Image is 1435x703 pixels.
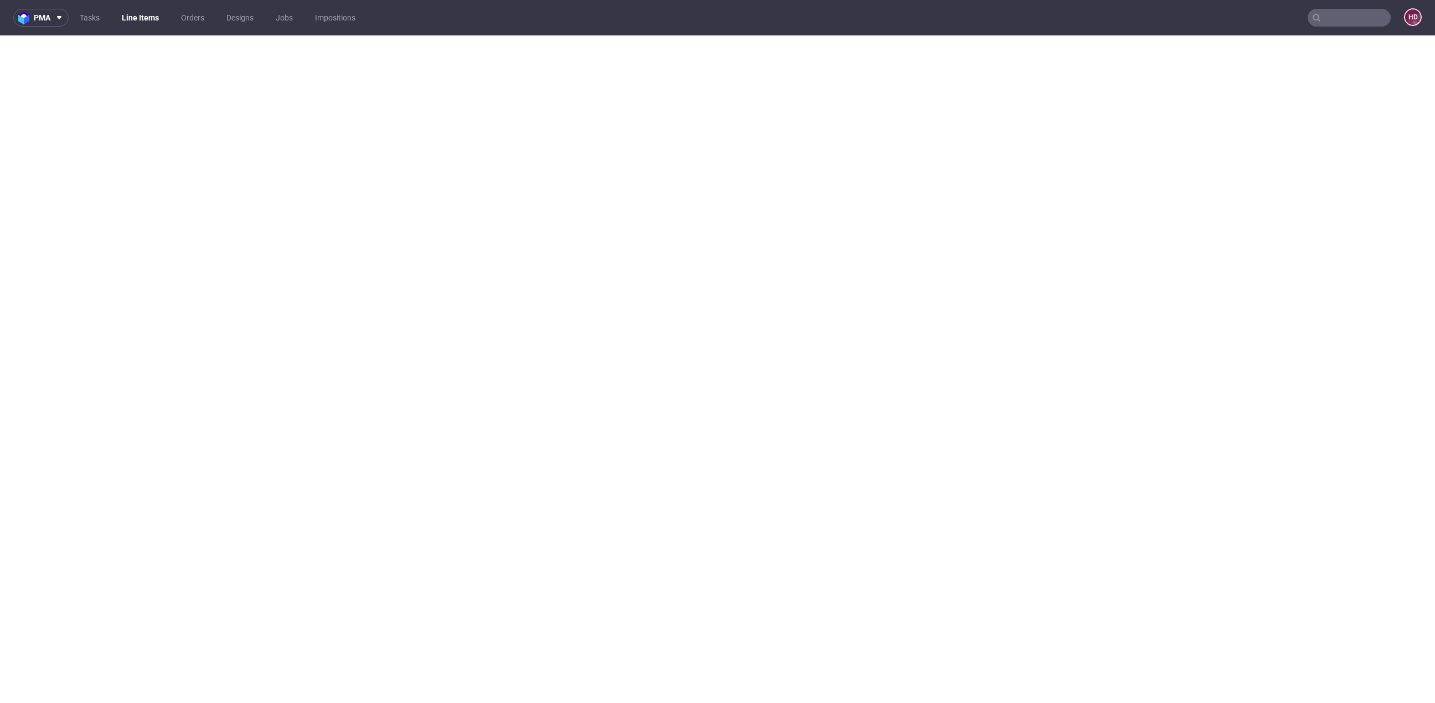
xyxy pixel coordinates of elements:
figcaption: HD [1405,9,1421,25]
span: pma [34,14,50,22]
a: Jobs [269,9,300,27]
button: pma [13,9,69,27]
a: Impositions [308,9,362,27]
img: logo [18,12,34,24]
a: Line Items [115,9,166,27]
a: Designs [220,9,260,27]
a: Orders [174,9,211,27]
a: Tasks [73,9,106,27]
